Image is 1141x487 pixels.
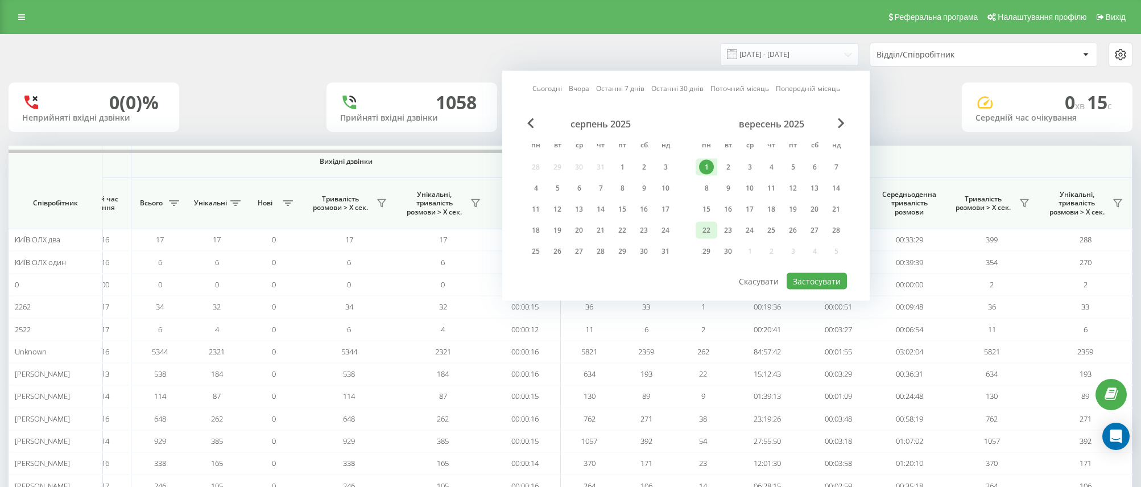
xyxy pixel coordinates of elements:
div: 2 [721,160,735,175]
span: Реферальна програма [895,13,978,22]
abbr: п’ятниця [784,138,801,155]
span: 0 [272,391,276,401]
div: пт 19 вер 2025 р. [782,201,804,218]
div: 27 [572,244,586,259]
td: 00:01:55 [803,341,874,363]
span: 538 [343,369,355,379]
div: вт 2 вер 2025 р. [717,159,739,176]
span: 6 [441,257,445,267]
abbr: четвер [763,138,780,155]
div: нд 10 серп 2025 р. [655,180,676,197]
td: 00:00:00 [490,274,561,296]
span: Нові [251,199,279,208]
div: ср 17 вер 2025 р. [739,201,760,218]
span: 354 [986,257,998,267]
div: чт 18 вер 2025 р. [760,201,782,218]
span: 6 [1084,324,1088,335]
td: 27:55:50 [731,430,803,452]
span: 0 [272,302,276,312]
div: вт 12 серп 2025 р. [547,201,568,218]
div: 20 [807,202,822,217]
span: 11 [585,324,593,335]
div: Відділ/Співробітник [877,50,1012,60]
span: 0 [441,279,445,290]
div: пт 8 серп 2025 р. [611,180,633,197]
td: 00:39:39 [874,251,945,273]
td: 01:39:13 [731,385,803,407]
div: 17 [658,202,673,217]
div: 1058 [436,92,477,113]
span: 762 [986,414,998,424]
div: 3 [742,160,757,175]
span: 87 [439,391,447,401]
span: 2 [1084,279,1088,290]
div: 3 [658,160,673,175]
div: 8 [699,181,714,196]
abbr: понеділок [698,138,715,155]
div: нд 7 вер 2025 р. [825,159,847,176]
div: 19 [550,223,565,238]
span: 87 [213,391,221,401]
span: 32 [213,302,221,312]
span: 2 [701,324,705,335]
div: 24 [742,223,757,238]
div: сб 27 вер 2025 р. [804,222,825,239]
div: пн 11 серп 2025 р. [525,201,547,218]
span: хв [1075,100,1087,112]
div: пн 18 серп 2025 р. [525,222,547,239]
button: Застосувати [787,273,847,290]
div: пн 4 серп 2025 р. [525,180,547,197]
div: 31 [658,244,673,259]
div: 1 [699,160,714,175]
span: 0 [215,279,219,290]
td: 00:00:12 [490,229,561,251]
div: 18 [764,202,779,217]
div: 9 [636,181,651,196]
div: пт 15 серп 2025 р. [611,201,633,218]
abbr: середа [741,138,758,155]
div: 1 [615,160,630,175]
a: Сьогодні [532,83,562,94]
span: 2321 [435,346,451,357]
span: [PERSON_NAME] [15,436,70,446]
abbr: субота [806,138,823,155]
span: 17 [345,234,353,245]
span: 648 [154,414,166,424]
span: 762 [584,414,596,424]
div: чт 25 вер 2025 р. [760,222,782,239]
span: 0 [347,279,351,290]
div: 21 [829,202,844,217]
div: 2 [636,160,651,175]
div: 10 [658,181,673,196]
div: чт 7 серп 2025 р. [590,180,611,197]
span: 9 [701,391,705,401]
td: 23:19:26 [731,408,803,430]
div: нд 17 серп 2025 р. [655,201,676,218]
div: ср 13 серп 2025 р. [568,201,590,218]
span: 5821 [984,346,1000,357]
div: вт 9 вер 2025 р. [717,180,739,197]
div: ср 3 вер 2025 р. [739,159,760,176]
span: 2 [990,279,994,290]
span: 17 [439,234,447,245]
div: нд 28 вер 2025 р. [825,222,847,239]
td: 00:03:48 [803,408,874,430]
td: 00:06:54 [874,318,945,340]
span: 271 [640,414,652,424]
td: 00:36:31 [874,363,945,385]
div: Неприйняті вхідні дзвінки [22,113,166,123]
td: 00:03:18 [803,430,874,452]
span: 22 [699,369,707,379]
div: вт 30 вер 2025 р. [717,243,739,260]
span: 33 [642,302,650,312]
abbr: четвер [592,138,609,155]
div: сб 30 серп 2025 р. [633,243,655,260]
span: 2522 [15,324,31,335]
div: пт 29 серп 2025 р. [611,243,633,260]
span: 114 [154,391,166,401]
span: 32 [439,302,447,312]
div: 30 [721,244,735,259]
div: вт 23 вер 2025 р. [717,222,739,239]
div: 4 [528,181,543,196]
td: 01:07:02 [874,430,945,452]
